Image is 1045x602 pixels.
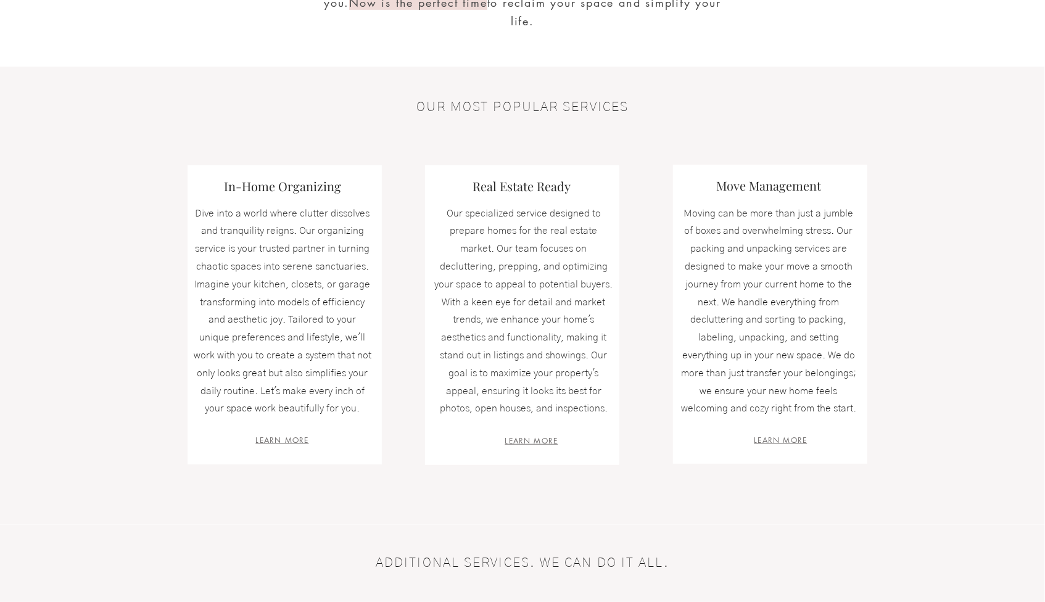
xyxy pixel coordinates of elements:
span: Dive into a world where clutter dissolves and tranquility reigns. Our organizing service is your ... [194,208,371,414]
span: LEARN MORE [505,435,558,446]
h3: Real Estate Ready [448,178,596,195]
a: LEARN MORE [505,435,558,445]
span: Our specialized service designed to prepare homes for the real estate market. Our team focuses on... [435,208,613,414]
span: OUR MOST POPULAR SERVICES [416,101,629,113]
span: ADDITIONAL SERVICES. WE CAN DO IT ALL. [376,556,669,569]
a: LEARN MORE [256,435,309,445]
a: LEARN MORE [754,435,807,445]
h3: In-Home Organizing [209,178,357,195]
h3: Move Management [695,177,843,194]
span: Moving can be more than just a jumble of boxes and overwhelming stress. Our packing and unpacking... [681,208,856,414]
